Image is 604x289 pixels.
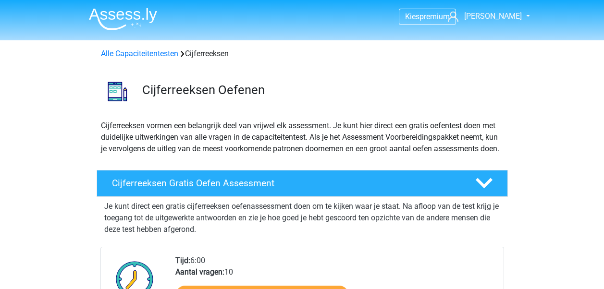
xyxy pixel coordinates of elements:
[175,256,190,265] b: Tijd:
[175,267,224,277] b: Aantal vragen:
[89,8,157,30] img: Assessly
[101,49,178,58] a: Alle Capaciteitentesten
[93,170,512,197] a: Cijferreeksen Gratis Oefen Assessment
[97,71,138,112] img: cijferreeksen
[104,201,500,235] p: Je kunt direct een gratis cijferreeksen oefenassessment doen om te kijken waar je staat. Na afloo...
[112,178,460,189] h4: Cijferreeksen Gratis Oefen Assessment
[142,83,500,97] h3: Cijferreeksen Oefenen
[399,10,456,23] a: Kiespremium
[97,48,507,60] div: Cijferreeksen
[405,12,419,21] span: Kies
[419,12,450,21] span: premium
[464,12,522,21] span: [PERSON_NAME]
[444,11,523,22] a: [PERSON_NAME]
[101,120,504,155] p: Cijferreeksen vormen een belangrijk deel van vrijwel elk assessment. Je kunt hier direct een grat...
